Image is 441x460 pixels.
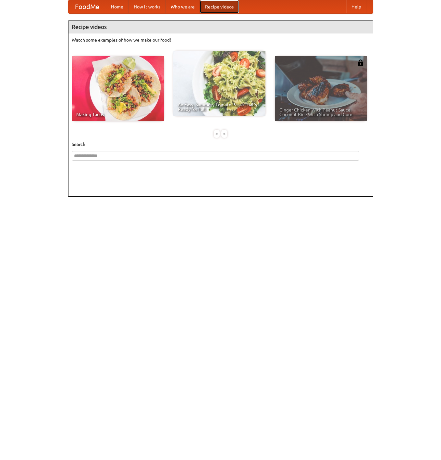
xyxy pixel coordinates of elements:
div: « [214,130,220,138]
img: 483408.png [357,59,364,66]
span: An Easy, Summery Tomato Pasta That's Ready for Fall [178,102,261,112]
a: An Easy, Summery Tomato Pasta That's Ready for Fall [173,51,265,116]
p: Watch some examples of how we make our food! [72,37,370,43]
h5: Search [72,141,370,148]
a: Home [106,0,129,13]
span: Making Tacos [76,112,159,117]
h4: Recipe videos [68,20,373,33]
a: Recipe videos [200,0,239,13]
a: Making Tacos [72,56,164,121]
a: Who we are [165,0,200,13]
a: FoodMe [68,0,106,13]
div: » [221,130,227,138]
a: How it works [129,0,165,13]
a: Help [346,0,366,13]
